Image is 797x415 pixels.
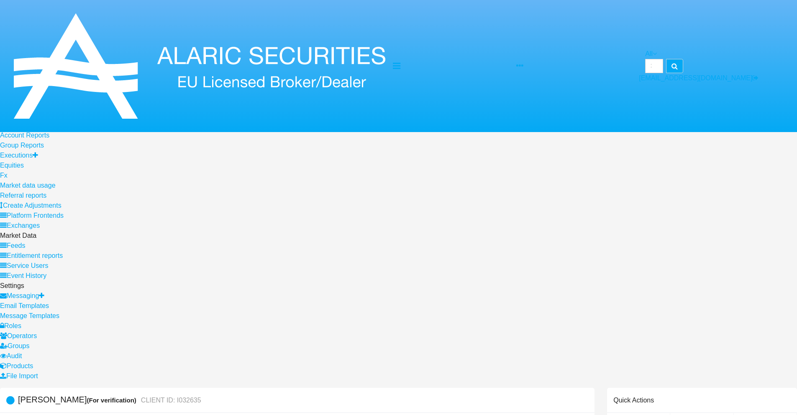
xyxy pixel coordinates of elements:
[3,202,62,209] span: Create Adjustments
[87,395,138,405] div: (For verification)
[613,396,654,404] h6: Quick Actions
[7,362,33,369] span: Products
[7,272,46,279] span: Event History
[8,342,29,349] span: Groups
[645,59,663,73] input: Search
[4,322,21,329] span: Roles
[7,222,40,229] span: Exchanges
[6,372,38,379] span: File Import
[139,397,201,404] small: CLIENT ID: I032635
[7,242,25,249] span: Feeds
[7,252,63,259] span: Entitlement reports
[7,352,22,359] span: Audit
[7,332,37,339] span: Operators
[645,50,657,57] a: All
[7,212,64,219] span: Platform Frontends
[639,74,759,81] a: [EMAIL_ADDRESS][DOMAIN_NAME]
[645,50,653,57] span: All
[7,262,49,269] span: Service Users
[7,3,393,129] img: Logo image
[18,395,201,405] h5: [PERSON_NAME]
[7,292,39,299] span: Messaging
[639,74,752,81] span: [EMAIL_ADDRESS][DOMAIN_NAME]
